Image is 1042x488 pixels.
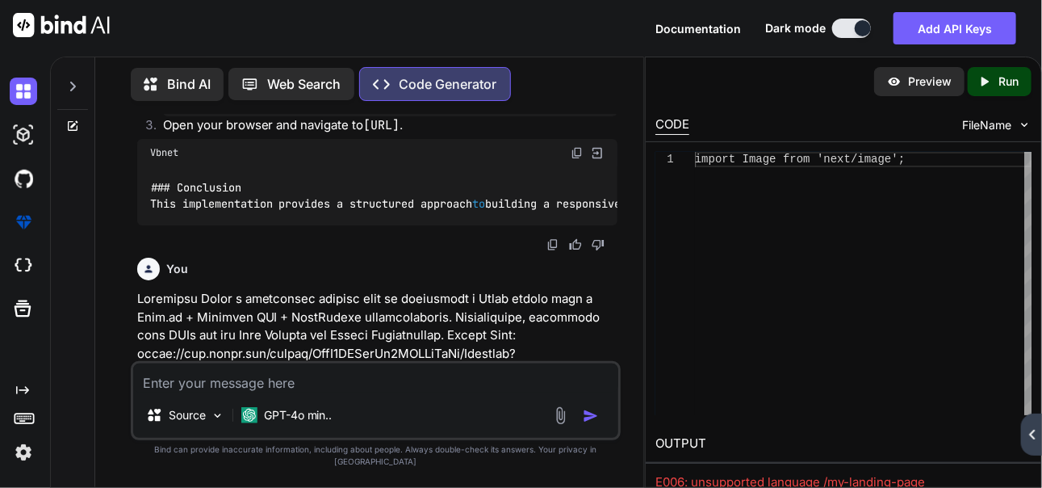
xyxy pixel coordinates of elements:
[551,406,570,425] img: attachment
[364,117,400,133] code: [URL]
[998,74,1019,90] p: Run
[10,121,37,149] img: darkAi-studio
[150,146,178,159] span: Vbnet
[571,146,584,159] img: copy
[241,407,257,423] img: GPT-4o mini
[169,407,206,423] p: Source
[10,165,37,192] img: githubDark
[695,153,905,166] span: import Image from 'next/image';
[590,145,605,160] img: Open in Browser
[546,238,559,251] img: copy
[13,13,110,37] img: Bind AI
[655,22,741,36] span: Documentation
[893,12,1016,44] button: Add API Keys
[583,408,599,424] img: icon
[131,444,621,468] p: Bind can provide inaccurate information, including about people. Always double-check its answers....
[268,74,341,94] p: Web Search
[592,238,605,251] img: dislike
[211,409,224,423] img: Pick Models
[908,74,952,90] p: Preview
[10,439,37,466] img: settings
[655,116,689,135] div: CODE
[10,208,37,236] img: premium
[646,425,1041,463] h2: OUTPUT
[473,197,486,212] span: to
[655,152,674,167] div: 1
[167,74,211,94] p: Bind AI
[163,116,618,135] p: Open your browser and navigate to .
[10,252,37,280] img: cloudideIcon
[264,407,333,423] p: GPT-4o min..
[569,238,582,251] img: like
[655,20,741,37] button: Documentation
[962,117,1011,133] span: FileName
[887,74,902,89] img: preview
[1018,118,1032,132] img: chevron down
[765,20,826,36] span: Dark mode
[166,261,188,277] h6: You
[10,78,37,105] img: darkChat
[400,74,497,94] p: Code Generator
